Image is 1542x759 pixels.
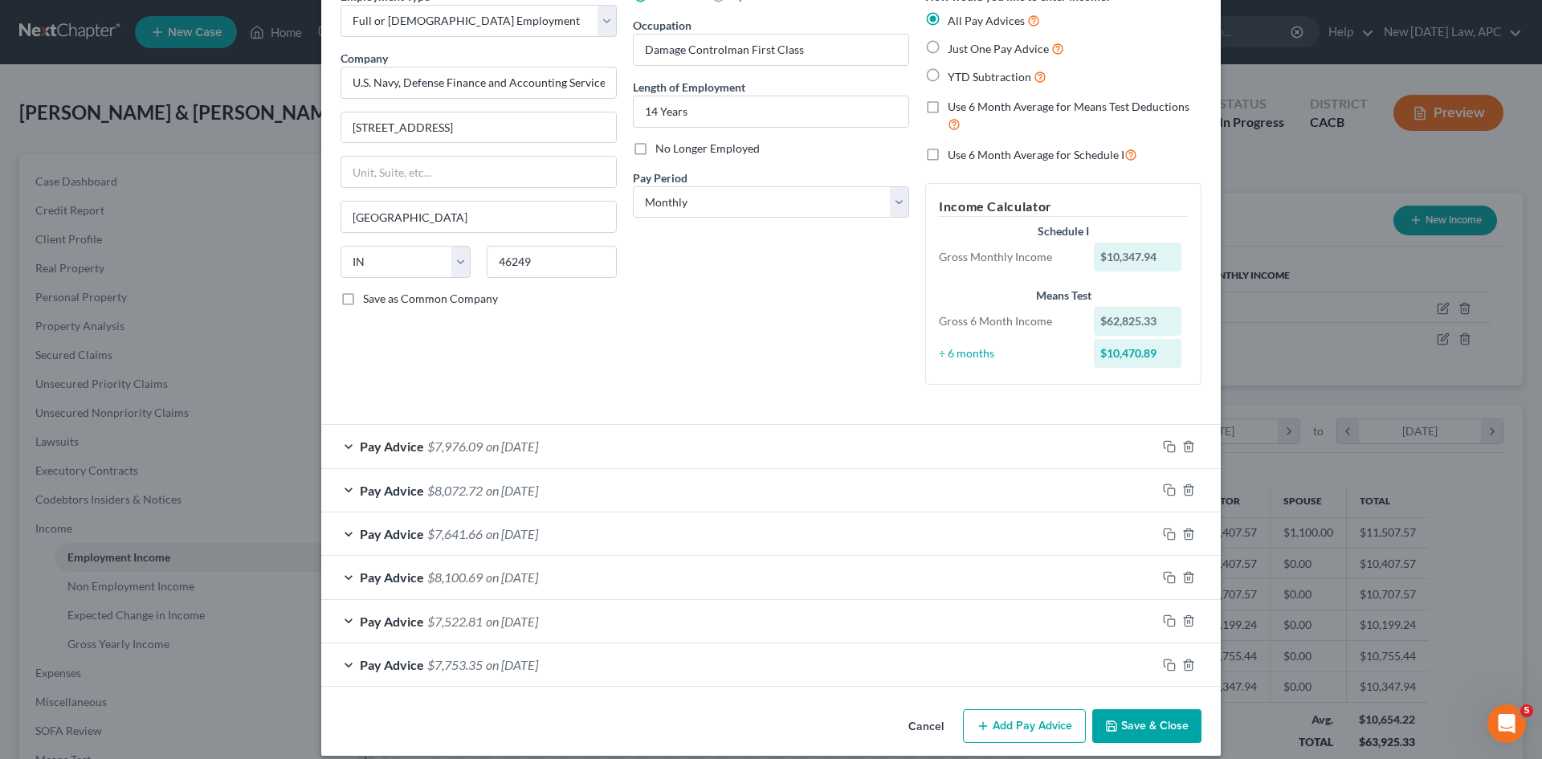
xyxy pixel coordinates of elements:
span: Use 6 Month Average for Schedule I [948,148,1124,161]
div: ÷ 6 months [931,345,1086,361]
span: $7,641.66 [427,526,483,541]
iframe: Intercom live chat [1487,704,1526,743]
span: $7,976.09 [427,439,483,454]
span: Pay Advice [360,657,424,672]
button: Cancel [895,711,957,743]
label: Occupation [633,17,691,34]
span: $7,753.35 [427,657,483,672]
div: Gross 6 Month Income [931,313,1086,329]
span: $8,100.69 [427,569,483,585]
div: Means Test [939,288,1188,304]
span: on [DATE] [486,439,538,454]
span: Pay Advice [360,439,424,454]
button: Save & Close [1092,709,1201,743]
div: $10,470.89 [1094,339,1182,368]
span: All Pay Advices [948,14,1025,27]
span: on [DATE] [486,483,538,498]
input: Enter city... [341,202,616,232]
button: Add Pay Advice [963,709,1086,743]
span: Just One Pay Advice [948,42,1049,55]
span: 5 [1520,704,1533,717]
input: -- [634,35,908,65]
span: Use 6 Month Average for Means Test Deductions [948,100,1189,113]
span: Pay Advice [360,569,424,585]
span: Company [341,51,388,65]
span: $8,072.72 [427,483,483,498]
span: YTD Subtraction [948,70,1031,84]
input: Search company by name... [341,67,617,99]
span: Pay Advice [360,483,424,498]
h5: Income Calculator [939,197,1188,217]
div: Schedule I [939,223,1188,239]
div: $10,347.94 [1094,243,1182,271]
input: ex: 2 years [634,96,908,127]
span: Pay Period [633,171,687,185]
span: on [DATE] [486,657,538,672]
input: Enter address... [341,112,616,143]
span: No Longer Employed [655,141,760,155]
span: on [DATE] [486,569,538,585]
span: Pay Advice [360,526,424,541]
input: Enter zip... [487,246,617,278]
span: on [DATE] [486,526,538,541]
span: on [DATE] [486,614,538,629]
input: Unit, Suite, etc... [341,157,616,187]
span: Save as Common Company [363,292,498,305]
label: Length of Employment [633,79,745,96]
span: $7,522.81 [427,614,483,629]
span: Pay Advice [360,614,424,629]
div: Gross Monthly Income [931,249,1086,265]
div: $62,825.33 [1094,307,1182,336]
